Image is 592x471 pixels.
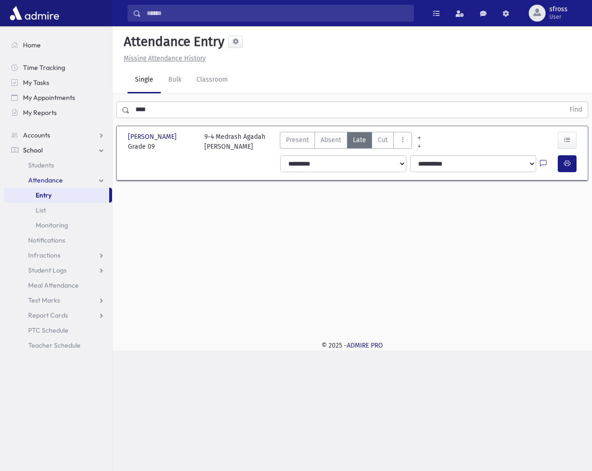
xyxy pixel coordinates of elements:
div: AttTypes [280,132,412,152]
a: Time Tracking [4,60,112,75]
span: Cut [378,135,388,145]
a: Home [4,38,112,53]
span: My Appointments [23,93,75,102]
span: Late [353,135,366,145]
a: Bulk [161,67,189,93]
h5: Attendance Entry [120,34,225,50]
span: Entry [36,191,52,199]
span: Absent [321,135,341,145]
div: © 2025 - [127,341,577,350]
a: Test Marks [4,293,112,308]
span: Student Logs [28,266,67,274]
span: Time Tracking [23,63,65,72]
a: My Tasks [4,75,112,90]
span: sfross [549,6,568,13]
a: Students [4,158,112,173]
span: Report Cards [28,311,68,319]
span: My Tasks [23,78,49,87]
span: Meal Attendance [28,281,79,289]
a: Classroom [189,67,235,93]
span: Test Marks [28,296,60,304]
span: List [36,206,46,214]
a: Meal Attendance [4,278,112,293]
a: List [4,203,112,218]
span: Notifications [28,236,65,244]
span: Infractions [28,251,60,259]
div: 9-4 Medrash Agadah [PERSON_NAME] [204,132,265,152]
span: [PERSON_NAME] [128,132,179,142]
span: School [23,146,43,154]
span: PTC Schedule [28,326,68,334]
a: Monitoring [4,218,112,233]
a: Notifications [4,233,112,248]
a: My Reports [4,105,112,120]
span: Accounts [23,131,50,139]
span: Present [286,135,309,145]
span: Students [28,161,54,169]
span: Home [23,41,41,49]
a: My Appointments [4,90,112,105]
span: Grade 09 [128,142,195,152]
u: Missing Attendance History [124,54,206,62]
a: Infractions [4,248,112,263]
span: Attendance [28,176,63,184]
span: Monitoring [36,221,68,229]
a: Single [127,67,161,93]
a: Report Cards [4,308,112,323]
button: Find [564,102,588,118]
a: Attendance [4,173,112,188]
a: Teacher Schedule [4,338,112,353]
img: AdmirePro [7,4,61,23]
a: PTC Schedule [4,323,112,338]
a: Missing Attendance History [120,54,206,62]
a: Accounts [4,128,112,143]
a: Student Logs [4,263,112,278]
a: ADMIRE PRO [347,342,383,349]
input: Search [141,5,413,22]
span: My Reports [23,108,57,117]
a: Entry [4,188,109,203]
a: School [4,143,112,158]
span: User [549,13,568,21]
span: Teacher Schedule [28,341,81,349]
